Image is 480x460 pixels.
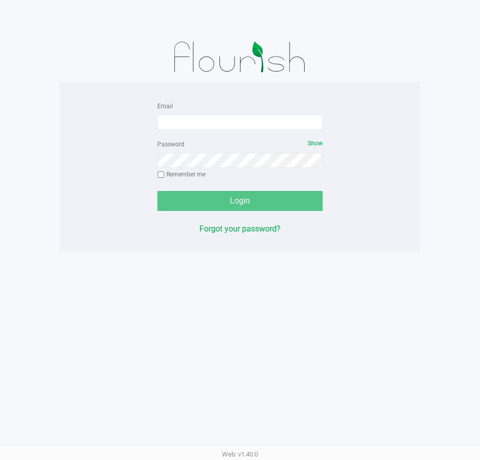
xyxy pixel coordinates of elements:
[222,450,258,458] span: Web: v1.40.0
[157,140,184,149] label: Password
[157,102,173,111] label: Email
[199,223,281,235] button: Forgot your password?
[157,170,205,179] label: Remember me
[157,171,164,178] input: Remember me
[308,140,323,147] span: Show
